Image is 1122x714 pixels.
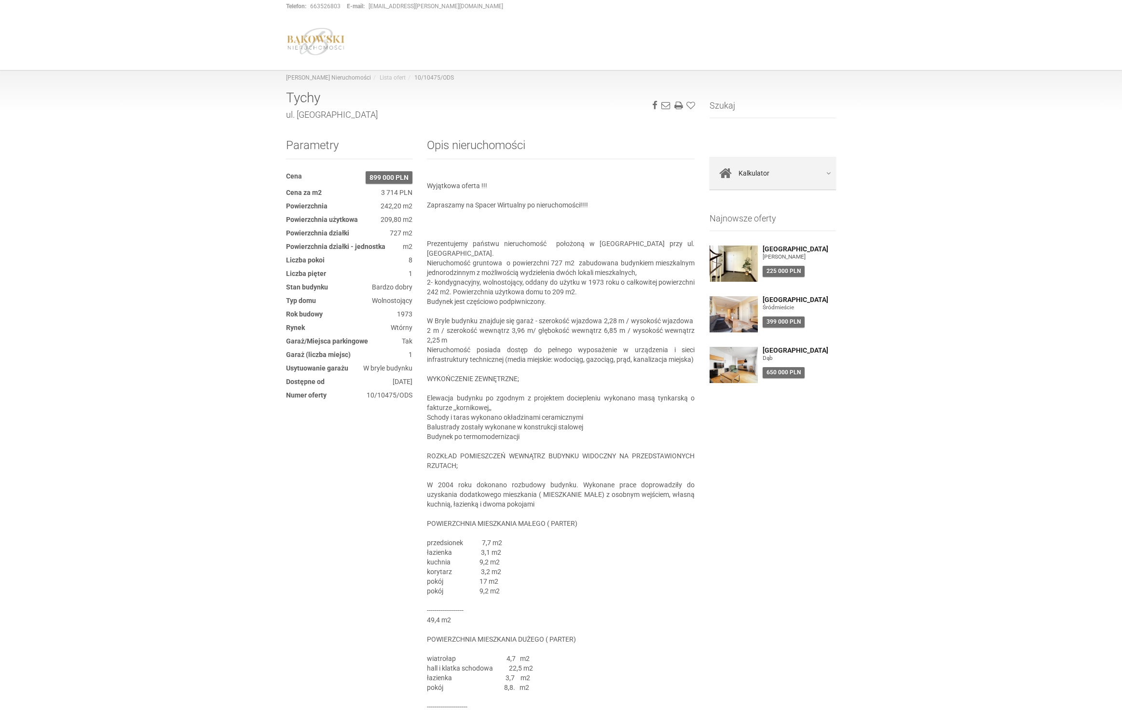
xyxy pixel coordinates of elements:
[286,309,412,319] dd: 1973
[763,266,805,277] div: 225 000 PLN
[286,350,351,359] dt: Garaż (liczba miejsc)
[763,246,836,253] a: [GEOGRAPHIC_DATA]
[286,309,323,319] dt: Rok budowy
[286,363,412,373] dd: W bryle budynku
[286,139,412,159] h2: Parametry
[286,296,412,305] dd: Wolnostojący
[286,228,349,238] dt: Powierzchnia działki
[414,74,454,81] a: 10/10475/ODS
[286,201,412,211] dd: 242,20 m2
[286,269,412,278] dd: 1
[310,3,341,10] a: 663526803
[427,139,695,159] h2: Opis nieruchomości
[286,390,327,400] dt: Numer oferty
[763,367,805,378] div: 650 000 PLN
[286,215,358,224] dt: Powierzchnia użytkowa
[286,242,385,251] dt: Powierzchnia działki - jednostka
[286,188,412,197] dd: 3 714 PLN
[710,214,836,231] h3: Najnowsze oferty
[286,255,325,265] dt: Liczba pokoi
[286,377,325,386] dt: Dostępne od
[286,27,346,55] img: logo
[286,323,412,332] dd: Wtórny
[286,171,302,181] dt: Cena
[286,377,412,386] dd: [DATE]
[763,296,836,303] a: [GEOGRAPHIC_DATA]
[286,3,306,10] strong: Telefon:
[286,282,328,292] dt: Stan budynku
[366,171,412,184] span: 899 000 PLN
[286,390,412,400] dd: 10/10475/ODS
[286,228,412,238] dd: 727 m2
[286,323,305,332] dt: Rynek
[763,354,836,362] figure: Dąb
[286,269,326,278] dt: Liczba pięter
[710,101,836,118] h3: Szukaj
[763,253,836,261] figure: [PERSON_NAME]
[347,3,365,10] strong: E-mail:
[763,303,836,312] figure: Śródmieście
[286,110,695,120] h2: ul. [GEOGRAPHIC_DATA]
[369,3,503,10] a: [EMAIL_ADDRESS][PERSON_NAME][DOMAIN_NAME]
[286,255,412,265] dd: 8
[286,91,695,106] h1: Tychy
[763,347,836,354] a: [GEOGRAPHIC_DATA]
[286,74,371,81] a: [PERSON_NAME] Nieruchomości
[286,188,322,197] dt: Cena za m2
[286,201,328,211] dt: Powierzchnia
[763,316,805,328] div: 399 000 PLN
[739,166,769,180] span: Kalkulator
[286,282,412,292] dd: Bardzo dobry
[286,363,348,373] dt: Usytuowanie garażu
[286,296,316,305] dt: Typ domu
[286,336,368,346] dt: Garaż/Miejsca parkingowe
[371,74,406,82] li: Lista ofert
